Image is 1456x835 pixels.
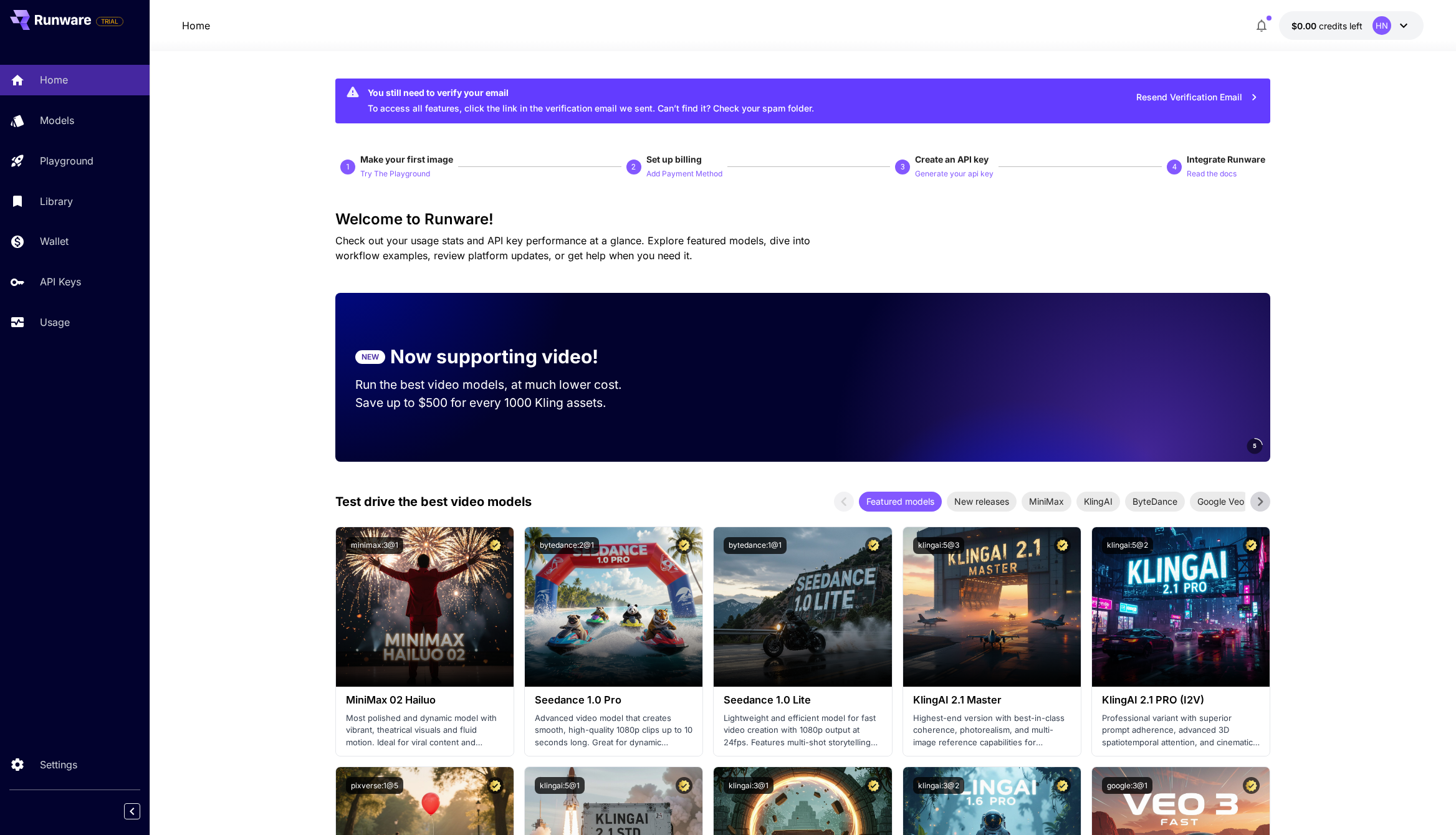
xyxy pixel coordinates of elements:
[535,694,692,706] h3: Seedance 1.0 Pro
[346,694,504,706] h3: MiniMax 02 Hailuo
[1372,16,1391,35] div: HN
[913,777,964,794] button: klingai:3@2
[1102,712,1260,749] p: Professional variant with superior prompt adherence, advanced 3D spatiotemporal attention, and ci...
[901,161,905,173] p: 3
[1102,694,1260,706] h3: KlingAI 2.1 PRO (I2V)
[40,757,77,772] p: Settings
[182,18,210,33] nav: breadcrumb
[133,800,150,823] div: Collapse sidebar
[487,537,504,554] button: Certified Model – Vetted for best performance and includes a commercial license.
[859,495,942,508] span: Featured models
[1054,537,1071,554] button: Certified Model – Vetted for best performance and includes a commercial license.
[1187,168,1237,180] p: Read the docs
[1187,166,1237,181] button: Read the docs
[1125,495,1185,508] span: ByteDance
[40,153,93,168] p: Playground
[1190,495,1252,508] span: Google Veo
[724,537,787,554] button: bytedance:1@1
[676,537,692,554] button: Certified Model – Vetted for best performance and includes a commercial license.
[336,527,514,687] img: alt
[1076,492,1120,512] div: KlingAI
[724,777,774,794] button: klingai:3@1
[865,777,882,794] button: Certified Model – Vetted for best performance and includes a commercial license.
[724,694,881,706] h3: Seedance 1.0 Lite
[913,712,1071,749] p: Highest-end version with best-in-class coherence, photorealism, and multi-image reference capabil...
[335,211,1270,228] h3: Welcome to Runware!
[1190,492,1252,512] div: Google Veo
[535,537,599,554] button: bytedance:2@1
[913,694,1071,706] h3: KlingAI 2.1 Master
[1172,161,1177,173] p: 4
[355,394,646,412] p: Save up to $500 for every 1000 Kling assets.
[40,315,70,330] p: Usage
[1253,441,1257,451] span: 5
[96,14,123,29] span: Add your payment card to enable full platform functionality.
[646,154,702,165] span: Set up billing
[335,492,532,511] p: Test drive the best video models
[947,492,1017,512] div: New releases
[40,113,74,128] p: Models
[1022,495,1071,508] span: MiniMax
[390,343,598,371] p: Now supporting video!
[714,527,891,687] img: alt
[903,527,1081,687] img: alt
[368,86,814,99] div: You still need to verify your email
[1291,19,1363,32] div: $0.00
[40,194,73,209] p: Library
[1022,492,1071,512] div: MiniMax
[1279,11,1424,40] button: $0.00HN
[535,712,692,749] p: Advanced video model that creates smooth, high-quality 1080p clips up to 10 seconds long. Great f...
[1243,537,1260,554] button: Certified Model – Vetted for best performance and includes a commercial license.
[40,234,69,249] p: Wallet
[362,351,379,363] p: NEW
[1092,527,1270,687] img: alt
[1291,21,1319,31] span: $0.00
[915,166,994,181] button: Generate your api key
[1102,537,1153,554] button: klingai:5@2
[360,154,453,165] span: Make your first image
[1125,492,1185,512] div: ByteDance
[124,803,140,819] button: Collapse sidebar
[346,777,403,794] button: pixverse:1@5
[1054,777,1071,794] button: Certified Model – Vetted for best performance and includes a commercial license.
[346,712,504,749] p: Most polished and dynamic model with vibrant, theatrical visuals and fluid motion. Ideal for vira...
[40,274,81,289] p: API Keys
[1319,21,1363,31] span: credits left
[1187,154,1265,165] span: Integrate Runware
[915,168,994,180] p: Generate your api key
[1243,777,1260,794] button: Certified Model – Vetted for best performance and includes a commercial license.
[335,234,810,262] span: Check out your usage stats and API key performance at a glance. Explore featured models, dive int...
[97,17,123,26] span: TRIAL
[355,376,646,394] p: Run the best video models, at much lower cost.
[525,527,702,687] img: alt
[676,777,692,794] button: Certified Model – Vetted for best performance and includes a commercial license.
[859,492,942,512] div: Featured models
[1102,777,1152,794] button: google:3@1
[487,777,504,794] button: Certified Model – Vetted for best performance and includes a commercial license.
[40,72,68,87] p: Home
[360,166,430,181] button: Try The Playground
[724,712,881,749] p: Lightweight and efficient model for fast video creation with 1080p output at 24fps. Features mult...
[346,537,403,554] button: minimax:3@1
[646,166,722,181] button: Add Payment Method
[346,161,350,173] p: 1
[1076,495,1120,508] span: KlingAI
[535,777,585,794] button: klingai:5@1
[182,18,210,33] a: Home
[865,537,882,554] button: Certified Model – Vetted for best performance and includes a commercial license.
[1129,85,1265,110] button: Resend Verification Email
[913,537,964,554] button: klingai:5@3
[947,495,1017,508] span: New releases
[368,82,814,120] div: To access all features, click the link in the verification email we sent. Can’t find it? Check yo...
[915,154,989,165] span: Create an API key
[646,168,722,180] p: Add Payment Method
[631,161,636,173] p: 2
[360,168,430,180] p: Try The Playground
